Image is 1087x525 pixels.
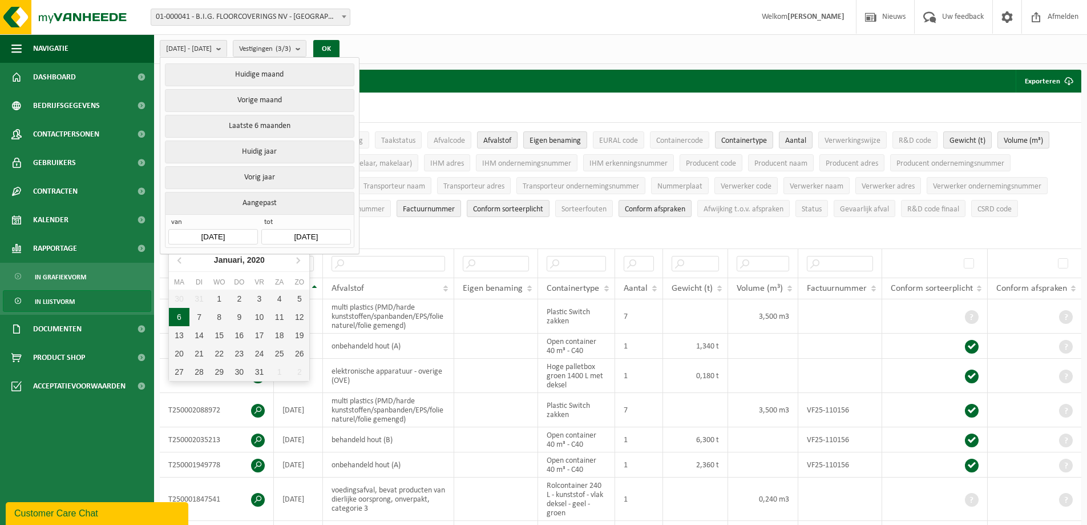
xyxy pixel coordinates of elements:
[754,159,807,168] span: Producent naam
[375,131,422,149] button: TaakstatusTaakstatus: Activate to sort
[1016,70,1080,93] button: Exporteren
[33,315,82,343] span: Documenten
[289,290,309,308] div: 5
[583,154,674,171] button: IHM erkenningsnummerIHM erkenningsnummer: Activate to sort
[289,363,309,381] div: 2
[269,344,289,363] div: 25
[714,177,778,194] button: Verwerker codeVerwerker code: Activate to sort
[165,141,354,163] button: Huidig jaar
[3,266,151,287] a: In grafiekvorm
[189,308,209,326] div: 7
[834,200,895,217] button: Gevaarlijk afval : Activate to sort
[901,200,965,217] button: R&D code finaalR&amp;D code finaal: Activate to sort
[323,359,454,393] td: elektronische apparatuur - overige (OVE)
[538,359,615,393] td: Hoge palletbox groen 1400 L met deksel
[443,182,504,191] span: Transporteur adres
[899,137,931,145] span: R&D code
[209,344,229,363] div: 22
[323,478,454,521] td: voedingsafval, bevat producten van dierlijke oorsprong, onverpakt, categorie 3
[538,393,615,427] td: Plastic Switch zakken
[663,334,728,359] td: 1,340 t
[686,159,736,168] span: Producent code
[748,154,814,171] button: Producent naamProducent naam: Activate to sort
[826,159,878,168] span: Producent adres
[160,393,274,427] td: T250002088972
[35,266,86,288] span: In grafiekvorm
[971,200,1018,217] button: CSRD codeCSRD code: Activate to sort
[269,363,289,381] div: 1
[249,276,269,288] div: vr
[997,131,1049,149] button: Volume (m³)Volume (m³): Activate to sort
[229,326,249,344] div: 16
[169,326,189,344] div: 13
[160,452,274,478] td: T250001949778
[896,159,1004,168] span: Producent ondernemingsnummer
[169,276,189,288] div: ma
[6,500,191,525] iframe: chat widget
[477,131,518,149] button: AfvalstofAfvalstof: Activate to sort
[1004,137,1043,145] span: Volume (m³)
[165,166,354,189] button: Vorig jaar
[249,344,269,363] div: 24
[862,182,915,191] span: Verwerker adres
[274,478,323,521] td: [DATE]
[239,41,291,58] span: Vestigingen
[619,200,692,217] button: Conform afspraken : Activate to sort
[798,452,882,478] td: VF25-110156
[795,200,828,217] button: StatusStatus: Activate to sort
[561,205,607,214] span: Sorteerfouten
[615,359,663,393] td: 1
[785,137,806,145] span: Aantal
[783,177,850,194] button: Verwerker naamVerwerker naam: Activate to sort
[289,326,309,344] div: 19
[229,290,249,308] div: 2
[625,205,685,214] span: Conform afspraken
[516,177,645,194] button: Transporteur ondernemingsnummerTransporteur ondernemingsnummer : Activate to sort
[209,251,269,269] div: Januari,
[247,256,265,264] i: 2020
[249,326,269,344] div: 17
[715,131,773,149] button: ContainertypeContainertype: Activate to sort
[538,478,615,521] td: Rolcontainer 240 L - kunststof - vlak deksel - geel - groen
[672,284,713,293] span: Gewicht (t)
[229,276,249,288] div: do
[3,290,151,312] a: In lijstvorm
[663,359,728,393] td: 0,180 t
[33,234,77,263] span: Rapportage
[855,177,921,194] button: Verwerker adresVerwerker adres: Activate to sort
[424,154,470,171] button: IHM adresIHM adres: Activate to sort
[289,276,309,288] div: zo
[249,363,269,381] div: 31
[538,452,615,478] td: Open container 40 m³ - C40
[169,290,189,308] div: 30
[323,299,454,334] td: multi plastics (PMD/harde kunststoffen/spanbanden/EPS/folie naturel/folie gemengd)
[189,276,209,288] div: di
[996,284,1067,293] span: Conform afspraken
[779,131,813,149] button: AantalAantal: Activate to sort
[33,177,78,206] span: Contracten
[33,372,126,400] span: Acceptatievoorwaarden
[313,40,340,58] button: OK
[790,182,843,191] span: Verwerker naam
[697,200,790,217] button: Afwijking t.o.v. afsprakenAfwijking t.o.v. afspraken: Activate to sort
[802,205,822,214] span: Status
[523,131,587,149] button: Eigen benamingEigen benaming: Activate to sort
[704,205,783,214] span: Afwijking t.o.v. afspraken
[437,177,511,194] button: Transporteur adresTransporteur adres: Activate to sort
[555,200,613,217] button: SorteerfoutenSorteerfouten: Activate to sort
[927,177,1048,194] button: Verwerker ondernemingsnummerVerwerker ondernemingsnummer: Activate to sort
[434,137,465,145] span: Afvalcode
[166,41,212,58] span: [DATE] - [DATE]
[160,334,274,359] td: T250002365547
[289,308,309,326] div: 12
[269,290,289,308] div: 4
[890,154,1011,171] button: Producent ondernemingsnummerProducent ondernemingsnummer: Activate to sort
[651,177,709,194] button: NummerplaatNummerplaat: Activate to sort
[33,34,68,63] span: Navigatie
[274,427,323,452] td: [DATE]
[160,299,274,334] td: T250002391949
[169,308,189,326] div: 6
[403,205,455,214] span: Factuurnummer
[165,115,354,138] button: Laatste 6 maanden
